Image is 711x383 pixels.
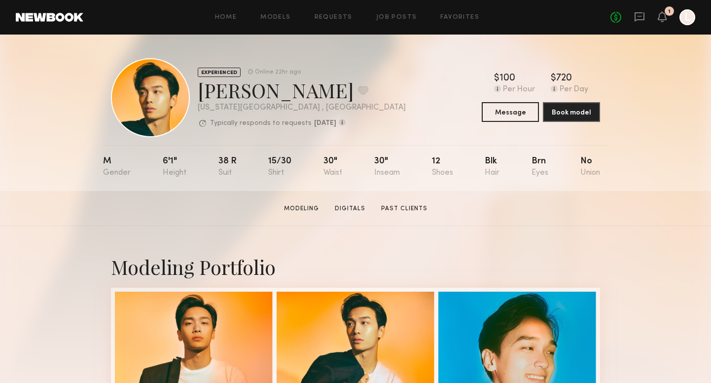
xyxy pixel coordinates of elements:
[543,102,600,122] button: Book model
[215,14,237,21] a: Home
[482,102,539,122] button: Message
[163,157,186,177] div: 6'1"
[111,254,600,280] div: Modeling Portfolio
[268,157,291,177] div: 15/30
[668,9,671,14] div: 1
[485,157,499,177] div: Blk
[551,74,556,83] div: $
[377,204,431,213] a: Past Clients
[494,74,499,83] div: $
[218,157,237,177] div: 38 r
[103,157,131,177] div: M
[499,74,515,83] div: 100
[331,204,369,213] a: Digitals
[580,157,600,177] div: No
[255,69,301,76] div: Online 22hr ago
[323,157,342,177] div: 30"
[374,157,400,177] div: 30"
[260,14,290,21] a: Models
[440,14,479,21] a: Favorites
[198,77,406,103] div: [PERSON_NAME]
[560,85,588,94] div: Per Day
[280,204,323,213] a: Modeling
[314,120,336,127] b: [DATE]
[679,9,695,25] a: L
[198,104,406,112] div: [US_STATE][GEOGRAPHIC_DATA] , [GEOGRAPHIC_DATA]
[503,85,535,94] div: Per Hour
[556,74,572,83] div: 720
[532,157,548,177] div: Brn
[315,14,353,21] a: Requests
[210,120,312,127] p: Typically responds to requests
[432,157,453,177] div: 12
[198,68,241,77] div: EXPERIENCED
[376,14,417,21] a: Job Posts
